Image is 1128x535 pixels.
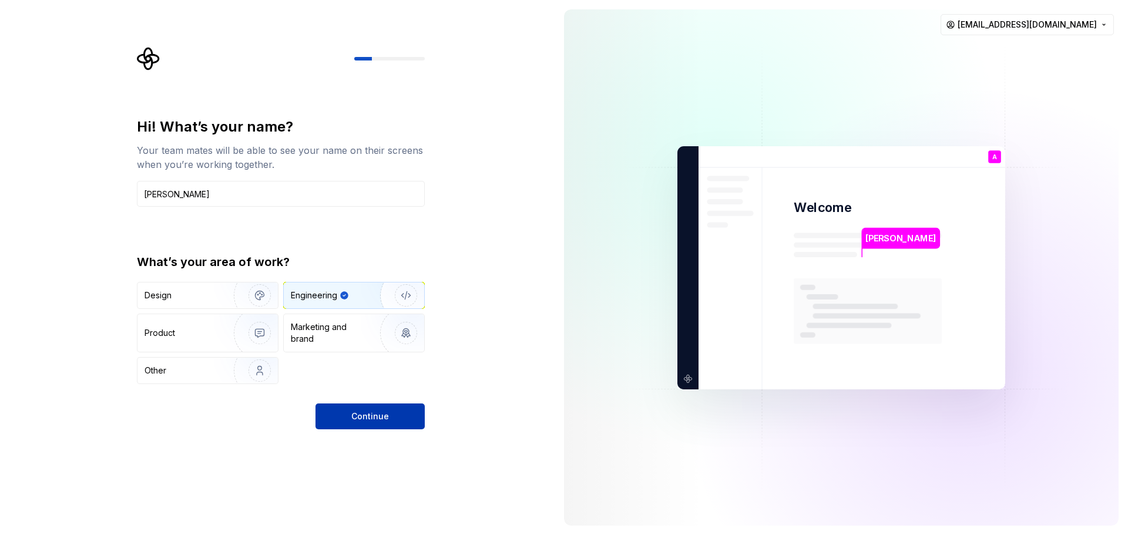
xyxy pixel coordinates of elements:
button: Continue [315,403,425,429]
div: Other [145,365,166,376]
span: Continue [351,410,389,422]
div: Hi! What’s your name? [137,117,425,136]
div: Design [145,290,172,301]
svg: Supernova Logo [137,47,160,70]
span: [EMAIL_ADDRESS][DOMAIN_NAME] [958,19,1097,31]
div: What’s your area of work? [137,254,425,270]
div: Your team mates will be able to see your name on their screens when you’re working together. [137,143,425,171]
p: [PERSON_NAME] [865,231,936,244]
p: Welcome [794,199,851,216]
div: Engineering [291,290,337,301]
div: Marketing and brand [291,321,370,345]
p: A [992,153,997,160]
div: Product [145,327,175,339]
button: [EMAIL_ADDRESS][DOMAIN_NAME] [941,14,1114,35]
input: Han Solo [137,181,425,207]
